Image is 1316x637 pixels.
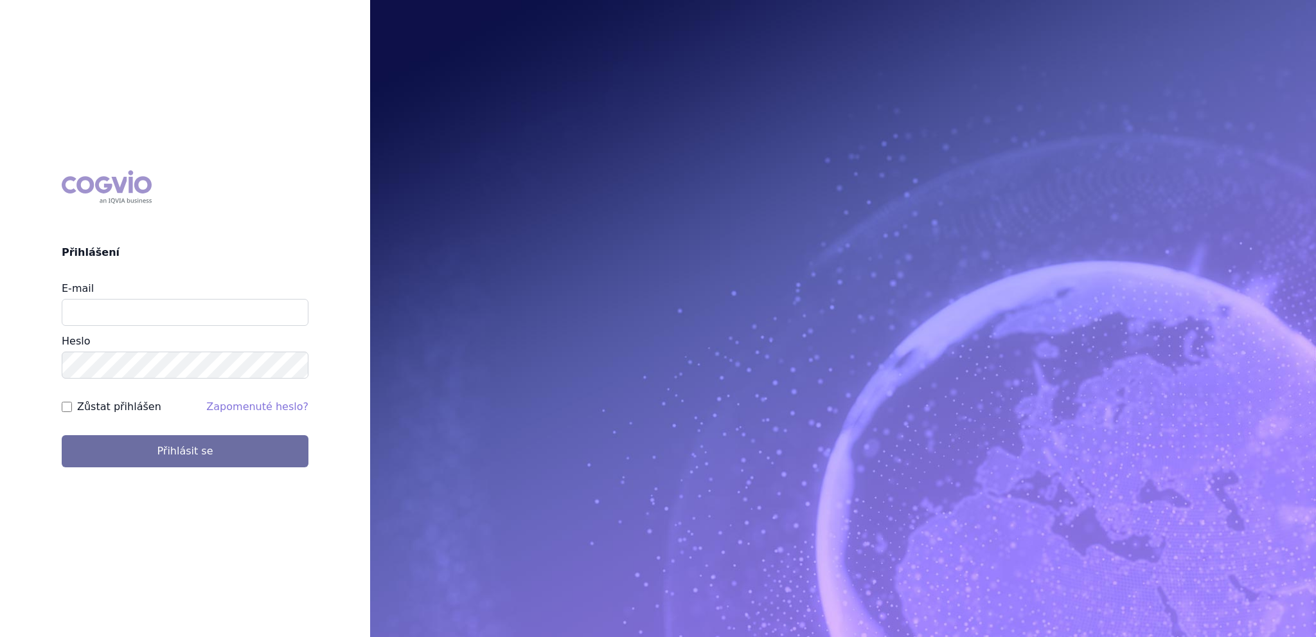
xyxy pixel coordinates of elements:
[62,282,94,294] label: E-mail
[62,335,90,347] label: Heslo
[206,400,308,413] a: Zapomenuté heslo?
[77,399,161,415] label: Zůstat přihlášen
[62,170,152,204] div: COGVIO
[62,435,308,467] button: Přihlásit se
[62,245,308,260] h2: Přihlášení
